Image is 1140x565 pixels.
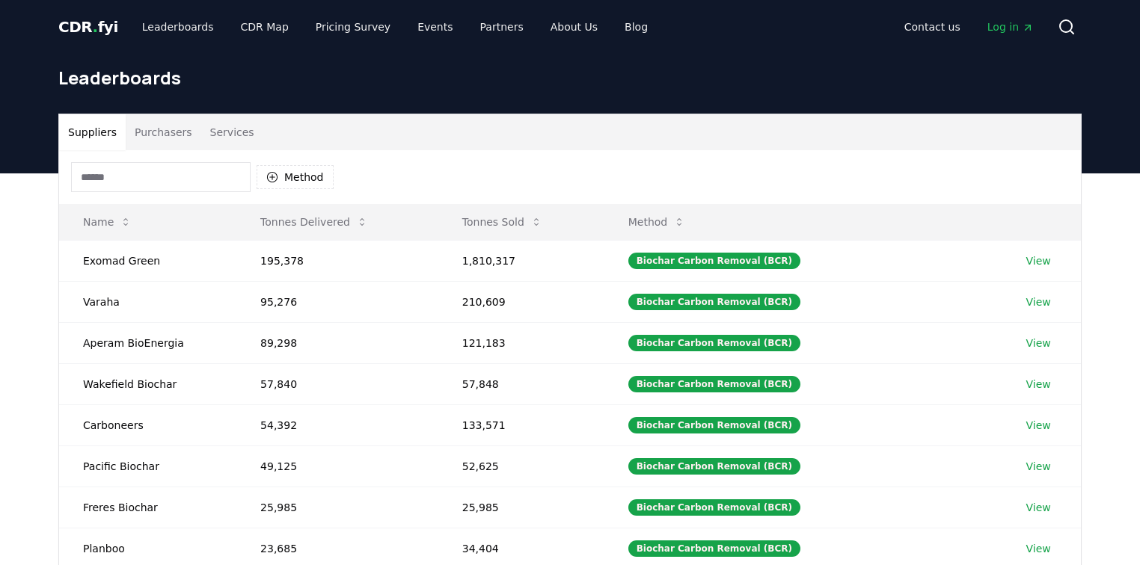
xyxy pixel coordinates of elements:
td: Varaha [59,281,236,322]
a: Pricing Survey [304,13,402,40]
button: Method [616,207,698,237]
a: Blog [613,13,660,40]
td: Wakefield Biochar [59,363,236,404]
div: Biochar Carbon Removal (BCR) [628,376,800,392]
a: View [1026,377,1051,392]
a: CDR Map [229,13,301,40]
td: 54,392 [236,404,438,445]
td: 89,298 [236,322,438,363]
button: Tonnes Delivered [248,207,380,237]
td: Aperam BioEnergia [59,322,236,363]
button: Purchasers [126,114,201,150]
a: Partners [468,13,536,40]
td: 57,840 [236,363,438,404]
a: View [1026,418,1051,433]
div: Biochar Carbon Removal (BCR) [628,335,800,351]
td: 95,276 [236,281,438,322]
span: Log in [987,19,1034,34]
td: 210,609 [438,281,604,322]
a: Contact us [892,13,972,40]
h1: Leaderboards [58,66,1082,90]
button: Name [71,207,144,237]
button: Tonnes Sold [450,207,554,237]
span: CDR fyi [58,18,118,36]
td: 1,810,317 [438,240,604,281]
nav: Main [130,13,660,40]
a: View [1026,294,1051,309]
a: About Us [539,13,610,40]
a: View [1026,336,1051,351]
a: View [1026,541,1051,556]
td: 121,183 [438,322,604,363]
td: Pacific Biochar [59,445,236,487]
div: Biochar Carbon Removal (BCR) [628,417,800,433]
a: CDR.fyi [58,16,118,37]
a: Events [405,13,465,40]
div: Biochar Carbon Removal (BCR) [628,253,800,269]
button: Services [201,114,263,150]
a: View [1026,253,1051,268]
div: Biochar Carbon Removal (BCR) [628,499,800,516]
td: 49,125 [236,445,438,487]
td: 25,985 [236,487,438,528]
nav: Main [892,13,1046,40]
td: 25,985 [438,487,604,528]
a: View [1026,459,1051,474]
div: Biochar Carbon Removal (BCR) [628,294,800,310]
button: Method [257,165,334,189]
div: Biochar Carbon Removal (BCR) [628,540,800,557]
td: Exomad Green [59,240,236,281]
td: 133,571 [438,404,604,445]
a: Leaderboards [130,13,226,40]
div: Biochar Carbon Removal (BCR) [628,458,800,475]
a: Log in [975,13,1046,40]
span: . [93,18,98,36]
td: 52,625 [438,445,604,487]
td: Carboneers [59,404,236,445]
td: Freres Biochar [59,487,236,528]
td: 195,378 [236,240,438,281]
a: View [1026,500,1051,515]
button: Suppliers [59,114,126,150]
td: 57,848 [438,363,604,404]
